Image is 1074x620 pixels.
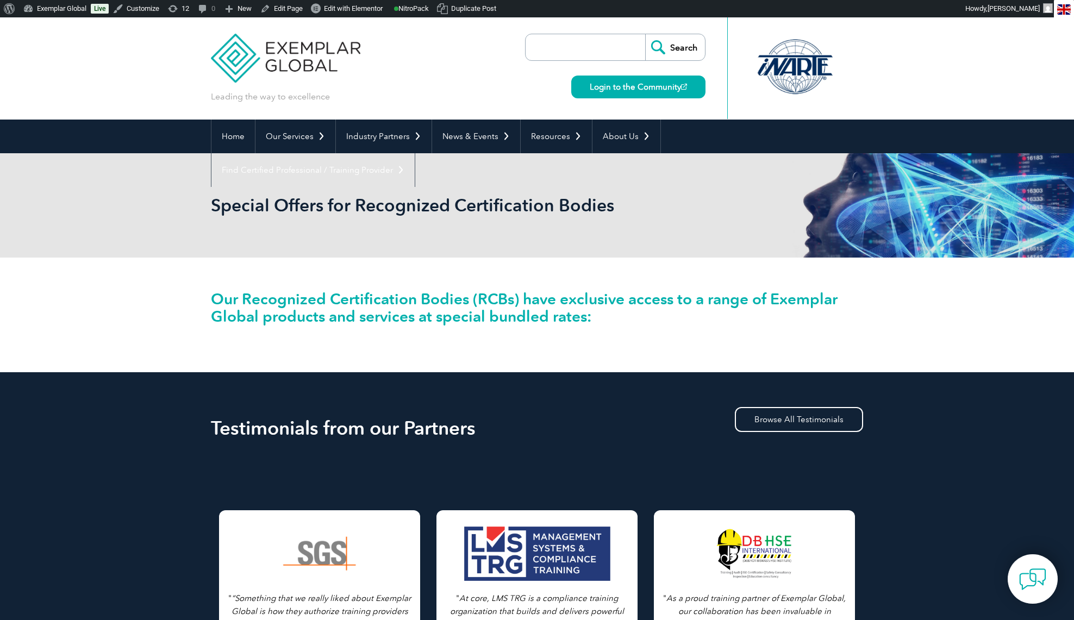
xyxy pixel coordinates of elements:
[988,4,1040,12] span: [PERSON_NAME]
[324,4,383,12] span: Edit with Elementor
[255,120,335,153] a: Our Services
[211,120,255,153] a: Home
[735,407,863,432] a: Browse All Testimonials
[432,120,520,153] a: News & Events
[211,91,330,103] p: Leading the way to excellence
[645,34,705,60] input: Search
[211,197,667,214] h2: Special Offers for Recognized Certification Bodies
[211,17,360,83] img: Exemplar Global
[91,4,109,14] a: Live
[571,76,705,98] a: Login to the Community
[521,120,592,153] a: Resources
[336,120,432,153] a: Industry Partners
[592,120,660,153] a: About Us
[211,153,415,187] a: Find Certified Professional / Training Provider
[681,84,687,90] img: open_square.png
[1057,4,1071,15] img: en
[211,290,863,325] h2: Our Recognized Certification Bodies (RCBs) have exclusive access to a range of Exemplar Global pr...
[211,419,863,437] h2: Testimonials from our Partners
[1019,566,1046,593] img: contact-chat.png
